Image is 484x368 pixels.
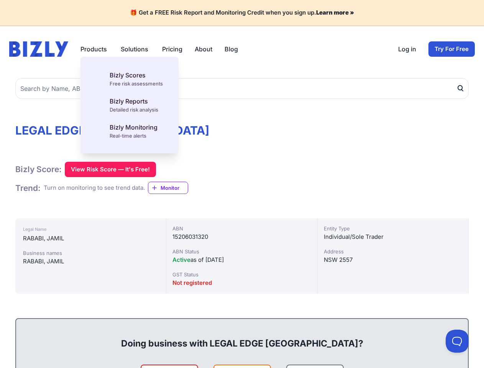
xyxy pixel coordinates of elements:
a: Blog [225,44,238,54]
iframe: Toggle Customer Support [446,330,469,353]
div: Business names [23,249,158,257]
div: as of [DATE] [172,255,311,264]
span: Not registered [172,279,212,286]
div: ABN [172,225,311,232]
a: Learn more » [316,9,354,16]
h1: Trend : [15,183,41,193]
a: Log in [398,44,416,54]
div: Free risk assessments [110,80,163,87]
button: Solutions [121,44,150,54]
a: Bizly Monitoring Real-time alerts [90,118,169,144]
a: Pricing [162,44,182,54]
div: RABABI, JAMIL [23,257,158,266]
span: Active [172,256,190,263]
div: GST Status [172,271,311,278]
a: About [195,44,212,54]
span: 15206031320 [172,233,208,240]
div: Individual/Sole Trader [324,232,462,242]
div: NSW 2557 [324,255,462,264]
input: Search by Name, ABN or ACN [15,78,469,99]
h4: 🎁 Get a FREE Risk Report and Monitoring Credit when you sign up. [9,9,475,16]
a: Monitor [148,182,188,194]
div: Turn on monitoring to see trend data. [44,184,145,192]
a: Bizly Scores Free risk assessments [90,66,169,92]
h1: Bizly Score: [15,164,62,174]
div: Doing business with LEGAL EDGE [GEOGRAPHIC_DATA]? [24,325,460,350]
div: Legal Name [23,225,158,234]
a: Bizly Reports Detailed risk analysis [90,92,169,118]
button: Products [80,44,108,54]
div: Bizly Scores [110,71,163,80]
h1: LEGAL EDGE [GEOGRAPHIC_DATA] [15,123,469,137]
a: Try For Free [428,41,475,57]
div: Entity Type [324,225,462,232]
div: ABN Status [172,248,311,255]
div: Detailed risk analysis [110,106,158,113]
div: RABABI, JAMIL [23,234,158,243]
div: Real-time alerts [110,132,158,140]
button: View Risk Score — It's Free! [65,162,156,177]
span: Monitor [161,184,188,192]
div: Address [324,248,462,255]
div: Bizly Monitoring [110,123,158,132]
div: Bizly Reports [110,97,158,106]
